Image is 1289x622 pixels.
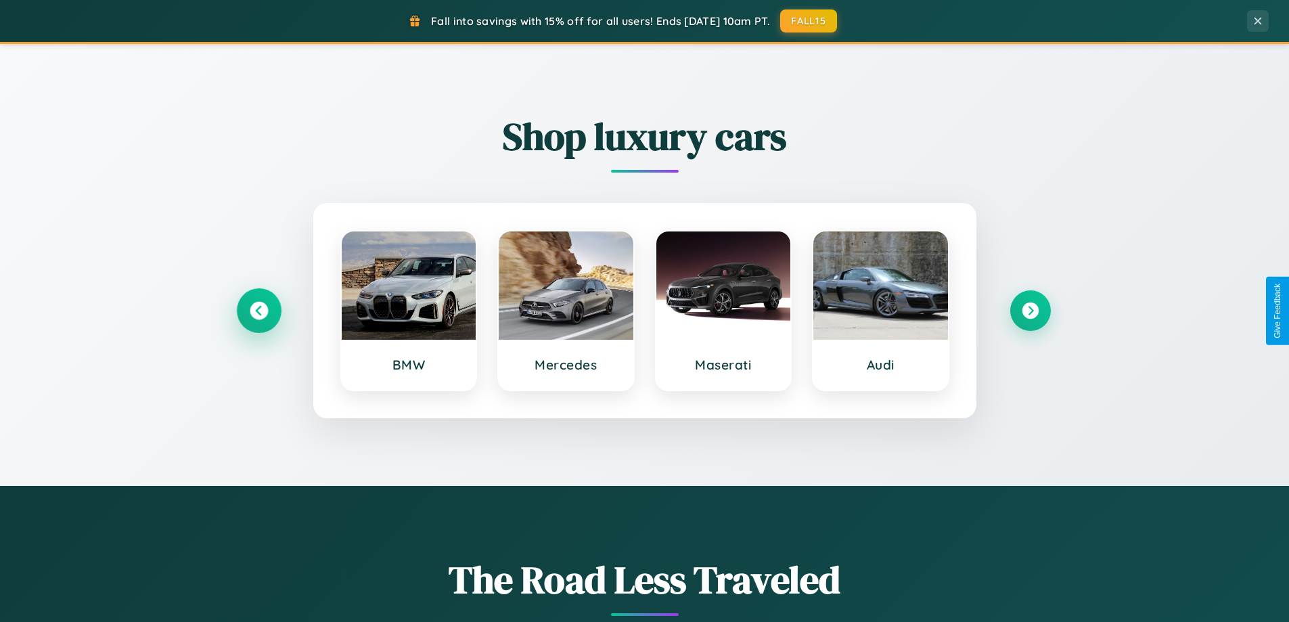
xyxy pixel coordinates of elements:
h3: BMW [355,357,463,373]
h2: Shop luxury cars [239,110,1051,162]
h1: The Road Less Traveled [239,554,1051,606]
div: Give Feedback [1273,284,1282,338]
button: FALL15 [780,9,837,32]
h3: Maserati [670,357,777,373]
span: Fall into savings with 15% off for all users! Ends [DATE] 10am PT. [431,14,770,28]
h3: Mercedes [512,357,620,373]
h3: Audi [827,357,934,373]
